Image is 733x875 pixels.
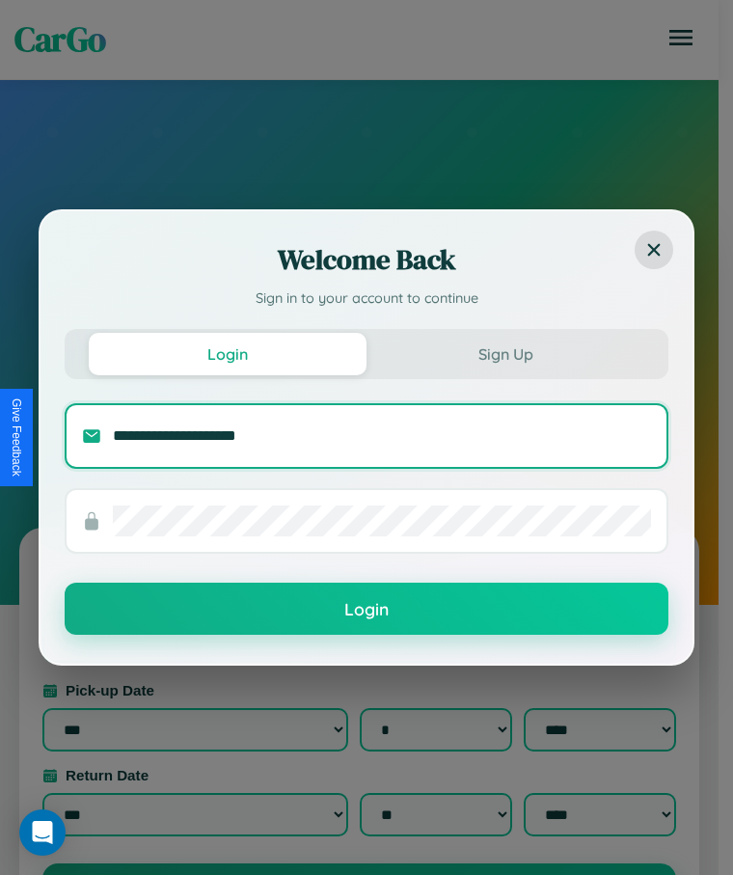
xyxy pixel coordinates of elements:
button: Login [65,583,668,635]
h2: Welcome Back [65,240,668,279]
div: Give Feedback [10,398,23,477]
p: Sign in to your account to continue [65,288,668,310]
div: Open Intercom Messenger [19,809,66,856]
button: Login [89,333,366,375]
button: Sign Up [366,333,644,375]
